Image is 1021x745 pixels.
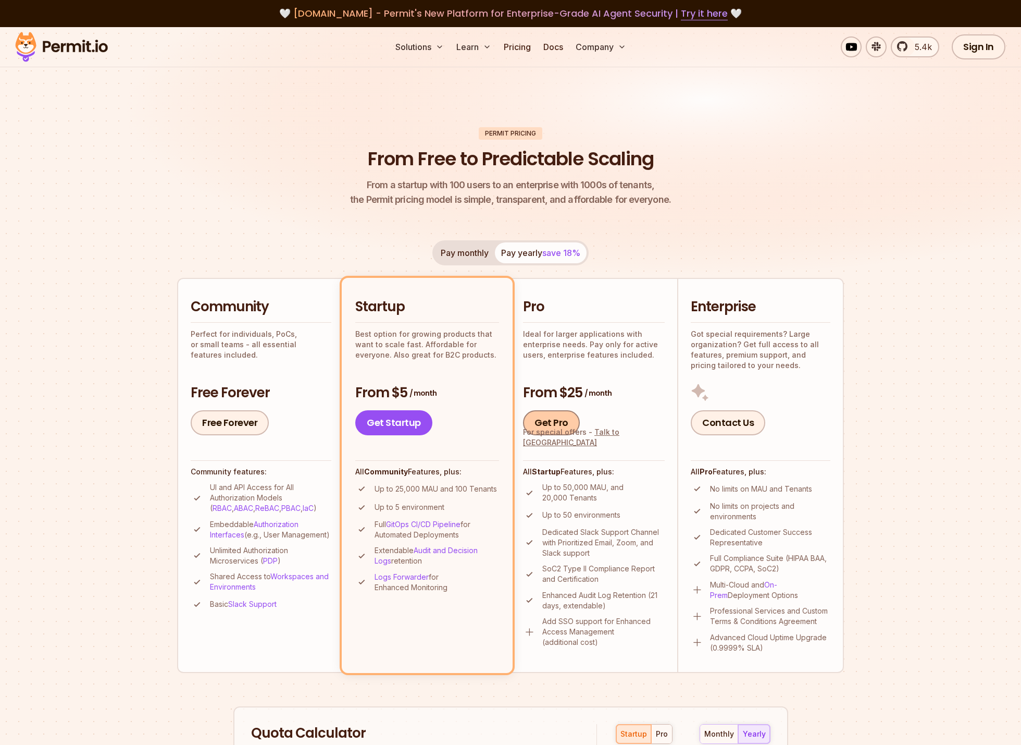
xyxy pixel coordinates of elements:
[375,572,499,593] p: for Enhanced Monitoring
[542,564,665,584] p: SoC2 Type II Compliance Report and Certification
[364,467,408,476] strong: Community
[656,729,668,739] div: pro
[710,606,830,627] p: Professional Services and Custom Terms & Conditions Agreement
[234,504,253,512] a: ABAC
[375,502,444,512] p: Up to 5 environment
[542,482,665,503] p: Up to 50,000 MAU, and 20,000 Tenants
[355,384,499,402] h3: From $5
[350,178,671,207] p: the Permit pricing model is simple, transparent, and affordable for everyone.
[710,580,830,601] p: Multi-Cloud and Deployment Options
[452,36,495,57] button: Learn
[542,510,620,520] p: Up to 50 environments
[523,329,665,360] p: Ideal for larger applications with enterprise needs. Pay only for active users, enterprise featur...
[532,467,561,476] strong: Startup
[375,519,499,540] p: Full for Automated Deployments
[303,504,314,512] a: IaC
[355,410,432,435] a: Get Startup
[539,36,567,57] a: Docs
[210,520,298,539] a: Authorization Interfaces
[213,504,232,512] a: RBAC
[710,484,812,494] p: No limits on MAU and Tenants
[500,36,535,57] a: Pricing
[523,427,665,448] div: For special offers -
[542,590,665,611] p: Enhanced Audit Log Retention (21 days, extendable)
[391,36,448,57] button: Solutions
[710,501,830,522] p: No limits on projects and environments
[681,7,728,20] a: Try it here
[908,41,932,53] span: 5.4k
[375,546,478,565] a: Audit and Decision Logs
[281,504,301,512] a: PBAC
[355,467,499,477] h4: All Features, plus:
[255,504,279,512] a: ReBAC
[584,388,612,398] span: / month
[210,599,277,609] p: Basic
[368,146,654,172] h1: From Free to Predictable Scaling
[523,467,665,477] h4: All Features, plus:
[700,467,713,476] strong: Pro
[409,388,437,398] span: / month
[691,410,765,435] a: Contact Us
[691,329,830,371] p: Got special requirements? Large organization? Get full access to all features, premium support, a...
[523,384,665,402] h3: From $25
[375,484,497,494] p: Up to 25,000 MAU and 100 Tenants
[191,329,331,360] p: Perfect for individuals, PoCs, or small teams - all essential features included.
[375,572,429,581] a: Logs Forwarder
[251,724,578,743] h2: Quota Calculator
[10,29,113,65] img: Permit logo
[523,298,665,316] h2: Pro
[25,6,996,21] div: 🤍 🤍
[710,553,830,574] p: Full Compliance Suite (HIPAA BAA, GDPR, CCPA, SoC2)
[191,298,331,316] h2: Community
[386,520,460,529] a: GitOps CI/CD Pipeline
[191,467,331,477] h4: Community features:
[571,36,630,57] button: Company
[479,127,542,140] div: Permit Pricing
[375,545,499,566] p: Extendable retention
[952,34,1005,59] a: Sign In
[210,482,331,514] p: UI and API Access for All Authorization Models ( , , , , )
[542,616,665,648] p: Add SSO support for Enhanced Access Management (additional cost)
[710,580,777,600] a: On-Prem
[355,329,499,360] p: Best option for growing products that want to scale fast. Affordable for everyone. Also great for...
[704,729,734,739] div: monthly
[710,632,830,653] p: Advanced Cloud Uptime Upgrade (0.9999% SLA)
[355,298,499,316] h2: Startup
[523,410,580,435] a: Get Pro
[191,410,269,435] a: Free Forever
[228,600,277,608] a: Slack Support
[210,545,331,566] p: Unlimited Authorization Microservices ( )
[891,36,939,57] a: 5.4k
[542,527,665,558] p: Dedicated Slack Support Channel with Prioritized Email, Zoom, and Slack support
[191,384,331,402] h3: Free Forever
[210,519,331,540] p: Embeddable (e.g., User Management)
[691,298,830,316] h2: Enterprise
[434,242,495,263] button: Pay monthly
[293,7,728,20] span: [DOMAIN_NAME] - Permit's New Platform for Enterprise-Grade AI Agent Security |
[210,571,331,592] p: Shared Access to
[691,467,830,477] h4: All Features, plus:
[710,527,830,548] p: Dedicated Customer Success Representative
[263,556,278,565] a: PDP
[350,178,671,192] span: From a startup with 100 users to an enterprise with 1000s of tenants,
